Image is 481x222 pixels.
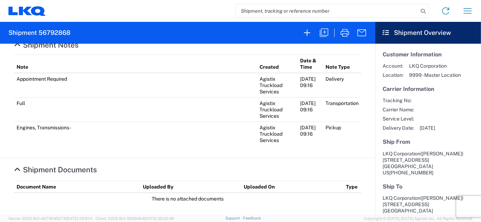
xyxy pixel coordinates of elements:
[14,55,361,146] table: Shipment Notes
[14,97,257,122] td: Full
[420,125,435,131] span: [DATE]
[14,193,361,204] td: There is no attached documents
[383,150,474,176] address: [GEOGRAPHIC_DATA] US
[241,181,343,193] th: Uploaded On
[298,73,323,98] td: [DATE] 09:16
[383,86,474,92] h5: Carrier Information
[383,195,463,207] span: LKQ Corporation [STREET_ADDRESS]
[144,216,174,221] span: [DATE] 09:32:48
[14,181,140,193] th: Document Name
[298,97,323,122] td: [DATE] 09:16
[383,97,414,104] span: Tracking No:
[14,181,361,204] table: Shipment Documents
[14,165,97,174] a: Hide Details
[383,157,429,163] span: [STREET_ADDRESS]
[14,73,257,98] td: Appointment Required
[14,55,257,73] th: Note
[343,181,361,193] th: Type
[383,151,420,156] span: LKQ Corporation
[389,214,433,220] span: [PHONE_NUMBER]
[298,122,323,146] td: [DATE] 09:16
[225,216,243,220] a: Support
[257,97,298,122] td: Agistix Truckload Services
[257,73,298,98] td: Agistix Truckload Services
[14,41,79,49] a: Hide Details
[383,51,474,58] h5: Customer Information
[257,122,298,146] td: Agistix Truckload Services
[383,125,414,131] span: Delivery Date:
[323,97,361,122] td: Transportation
[420,195,463,201] span: ([PERSON_NAME])
[8,29,71,37] h2: Shipment 56792868
[96,216,174,221] span: Client: 2025.18.0-9839db4
[409,63,461,69] span: LKQ Corporation
[236,4,418,18] input: Shipment, tracking or reference number
[243,216,261,220] a: Feedback
[323,122,361,146] td: Pickup
[8,216,92,221] span: Server: 2025.18.0-dd719145275
[383,138,474,145] h5: Ship From
[420,151,463,156] span: ([PERSON_NAME])
[383,72,403,78] span: Location:
[389,170,433,175] span: [PHONE_NUMBER]
[383,116,414,122] span: Service Level:
[383,63,403,69] span: Account:
[375,22,481,44] header: Shipment Overview
[383,195,474,220] address: [GEOGRAPHIC_DATA] US
[257,55,298,73] th: Created
[364,215,473,222] span: Copyright © [DATE]-[DATE] Agistix Inc., All Rights Reserved
[140,181,242,193] th: Uploaded By
[409,72,461,78] span: 9999 - Master Location
[66,216,92,221] span: [DATE] 09:51:11
[298,55,323,73] th: Date & Time
[14,122,257,146] td: Engines, Transmissions -
[323,55,361,73] th: Note Type
[323,73,361,98] td: Delivery
[383,183,474,190] h5: Ship To
[383,106,414,113] span: Carrier Name:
